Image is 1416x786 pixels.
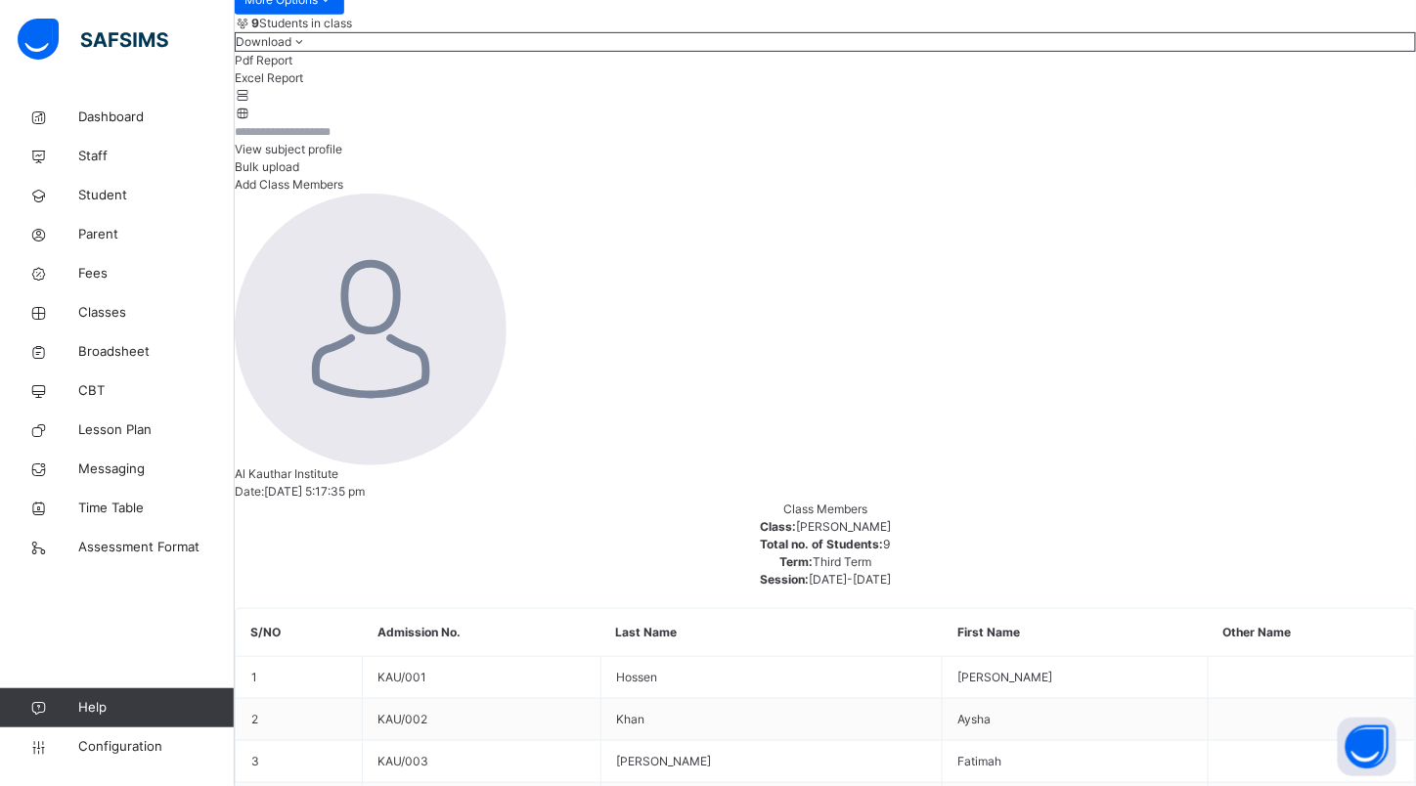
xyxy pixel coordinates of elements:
th: First Name [943,609,1208,657]
span: Parent [78,225,235,244]
span: Total no. of Students: [761,537,884,551]
span: Term: [779,554,813,569]
span: Staff [78,147,235,166]
li: dropdown-list-item-null-1 [235,69,1416,87]
span: Students in class [251,15,352,32]
span: Class Members [783,502,867,516]
span: CBT [78,381,235,401]
span: Configuration [78,737,234,757]
td: [PERSON_NAME] [600,741,943,783]
td: KAU/003 [363,741,601,783]
td: 1 [237,657,363,699]
li: dropdown-list-item-null-0 [235,52,1416,69]
span: Student [78,186,235,205]
span: Messaging [78,459,235,479]
td: 3 [237,741,363,783]
span: View subject profile [235,142,342,156]
span: [DATE]-[DATE] [809,572,891,587]
span: Al Kauthar Institute [235,466,338,481]
td: [PERSON_NAME] [943,657,1208,699]
th: Admission No. [363,609,601,657]
th: Other Name [1208,609,1415,657]
th: S/NO [237,609,363,657]
span: [PERSON_NAME] [796,519,891,534]
img: safsims [18,19,168,60]
span: [DATE] 5:17:35 pm [264,484,365,499]
span: Dashboard [78,108,235,127]
span: Time Table [78,499,235,518]
td: KAU/001 [363,657,601,699]
span: Lesson Plan [78,420,235,440]
span: Session: [760,572,809,587]
td: KAU/002 [363,699,601,741]
b: 9 [251,16,259,30]
td: Khan [600,699,943,741]
span: Bulk upload [235,159,299,174]
span: Help [78,698,234,718]
td: Hossen [600,657,943,699]
td: 2 [237,699,363,741]
span: Third Term [813,554,871,569]
button: Open asap [1338,718,1396,776]
span: Date: [235,484,264,499]
span: Broadsheet [78,342,235,362]
span: 9 [884,537,891,551]
span: Class: [760,519,796,534]
img: default.svg [235,194,507,465]
span: Assessment Format [78,538,235,557]
span: Download [236,34,291,49]
td: Fatimah [943,741,1208,783]
th: Last Name [600,609,943,657]
span: Fees [78,264,235,284]
span: Add Class Members [235,177,343,192]
td: Aysha [943,699,1208,741]
span: Classes [78,303,235,323]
